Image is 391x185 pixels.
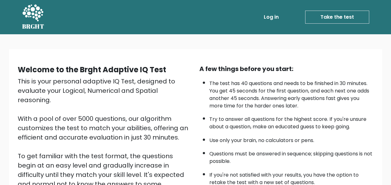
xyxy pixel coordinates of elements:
[18,64,166,75] b: Welcome to the Brght Adaptive IQ Test
[22,23,44,30] h5: BRGHT
[199,64,374,74] div: A few things before you start:
[209,147,374,165] li: Questions must be answered in sequence; skipping questions is not possible.
[209,112,374,130] li: Try to answer all questions for the highest score. If you're unsure about a question, make an edu...
[209,134,374,144] li: Use only your brain, no calculators or pens.
[305,11,369,24] a: Take the test
[261,11,281,23] a: Log in
[209,77,374,110] li: The test has 40 questions and needs to be finished in 30 minutes. You get 45 seconds for the firs...
[22,2,44,32] a: BRGHT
